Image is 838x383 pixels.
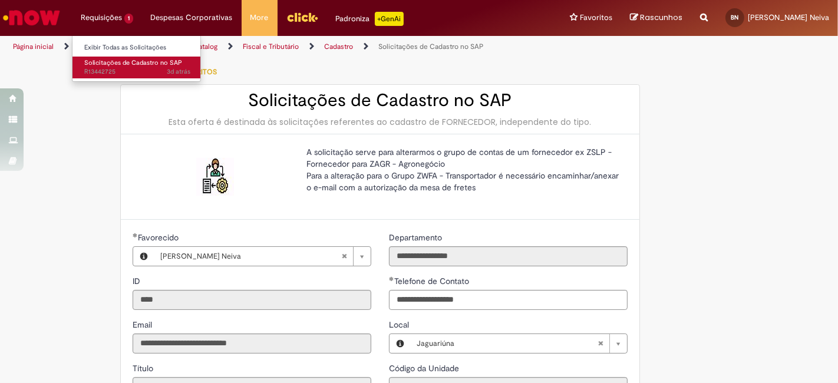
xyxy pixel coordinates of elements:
[336,12,404,26] div: Padroniza
[389,232,444,243] label: Somente leitura - Departamento
[630,12,682,24] a: Rascunhos
[324,42,353,51] a: Cadastro
[389,319,411,330] span: Local
[72,57,202,78] a: Aberto R13442725 : Solicitações de Cadastro no SAP
[124,14,133,24] span: 1
[389,276,394,281] span: Obrigatório Preenchido
[394,276,471,286] span: Telefone de Contato
[133,362,156,374] label: Somente leitura - Título
[133,233,138,237] span: Obrigatório Preenchido
[133,247,154,266] button: Favorecido, Visualizar este registro Brenda Tinoco Neiva
[9,36,550,58] ul: Trilhas de página
[133,319,154,331] label: Somente leitura - Email
[411,334,627,353] a: JaguariúnaLimpar campo Local
[640,12,682,23] span: Rascunhos
[286,8,318,26] img: click_logo_yellow_360x200.png
[84,58,182,67] span: Solicitações de Cadastro no SAP
[375,12,404,26] p: +GenAi
[72,41,202,54] a: Exibir Todas as Solicitações
[243,42,299,51] a: Fiscal e Tributário
[378,42,483,51] a: Solicitações de Cadastro no SAP
[133,363,156,374] span: Somente leitura - Título
[580,12,612,24] span: Favoritos
[133,319,154,330] span: Somente leitura - Email
[731,14,739,21] span: BN
[389,290,628,310] input: Telefone de Contato
[138,232,181,243] span: Necessários - Favorecido
[160,247,341,266] span: [PERSON_NAME] Neiva
[250,12,269,24] span: More
[389,362,461,374] label: Somente leitura - Código da Unidade
[167,67,190,76] span: 3d atrás
[84,67,190,77] span: R13442725
[133,116,628,128] div: Esta oferta é destinada às solicitações referentes ao cadastro de FORNECEDOR, independente do tipo.
[389,363,461,374] span: Somente leitura - Código da Unidade
[1,6,62,29] img: ServiceNow
[390,334,411,353] button: Local, Visualizar este registro Jaguariúna
[154,247,371,266] a: [PERSON_NAME] NeivaLimpar campo Favorecido
[748,12,829,22] span: [PERSON_NAME] Neiva
[133,275,143,287] label: Somente leitura - ID
[133,276,143,286] span: Somente leitura - ID
[133,334,371,354] input: Email
[306,146,619,193] p: A solicitação serve para alterarmos o grupo de contas de um fornecedor ex ZSLP - Fornecedor para ...
[167,67,190,76] time: 25/08/2025 08:26:33
[389,246,628,266] input: Departamento
[133,91,628,110] h2: Solicitações de Cadastro no SAP
[133,290,371,310] input: ID
[335,247,353,266] abbr: Limpar campo Favorecido
[13,42,54,51] a: Página inicial
[196,158,234,196] img: Solicitações de Cadastro no SAP
[151,12,233,24] span: Despesas Corporativas
[417,334,598,353] span: Jaguariúna
[592,334,609,353] abbr: Limpar campo Local
[81,12,122,24] span: Requisições
[72,35,201,82] ul: Requisições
